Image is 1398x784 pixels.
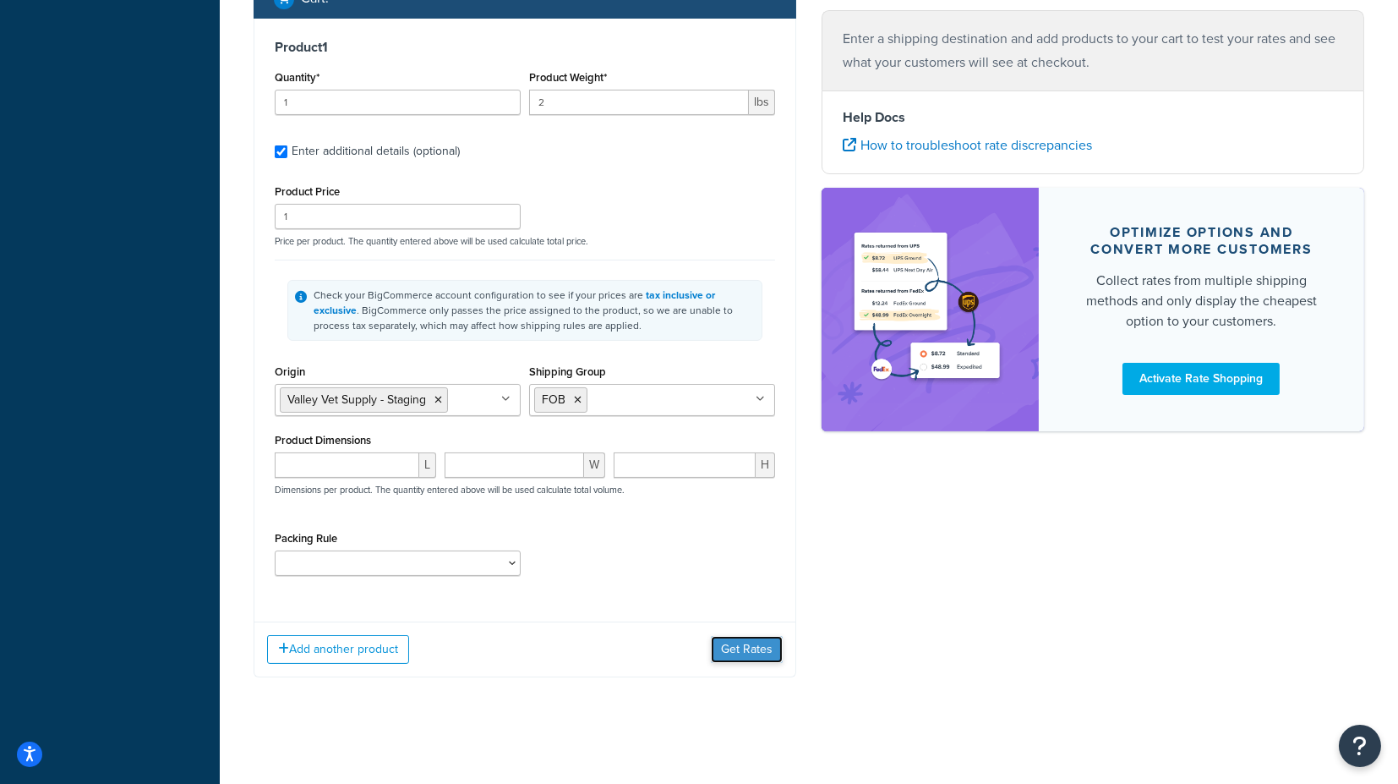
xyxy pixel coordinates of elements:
[275,185,340,198] label: Product Price
[419,452,436,478] span: L
[542,391,565,408] span: FOB
[711,636,783,663] button: Get Rates
[843,27,1343,74] p: Enter a shipping destination and add products to your cart to test your rates and see what your c...
[275,39,775,56] h3: Product 1
[1079,224,1324,258] div: Optimize options and convert more customers
[314,288,715,318] a: tax inclusive or exclusive
[847,213,1013,406] img: feature-image-rateshop-7084cbbcb2e67ef1d54c2e976f0e592697130d5817b016cf7cc7e13314366067.png
[275,532,337,545] label: Packing Rule
[275,365,305,378] label: Origin
[529,90,749,115] input: 0.00
[1079,271,1324,332] div: Collect rates from multiple shipping methods and only display the cheapest option to your customers.
[287,391,426,408] span: Valley Vet Supply - Staging
[270,484,625,496] p: Dimensions per product. The quantity entered above will be used calculate total volume.
[843,135,1092,155] a: How to troubleshoot rate discrepancies
[275,434,371,447] label: Product Dimensions
[275,71,319,84] label: Quantity*
[756,452,775,478] span: H
[267,635,409,664] button: Add another product
[275,145,287,158] input: Enter additional details (optional)
[1339,725,1381,767] button: Open Resource Center
[749,90,775,115] span: lbs
[314,288,755,333] div: Check your BigCommerce account configuration to see if your prices are . BigCommerce only passes ...
[292,140,460,163] div: Enter additional details (optional)
[584,452,605,478] span: W
[843,107,1343,128] h4: Help Docs
[529,71,607,84] label: Product Weight*
[529,365,606,378] label: Shipping Group
[275,90,521,115] input: 0
[270,235,779,247] p: Price per product. The quantity entered above will be used calculate total price.
[1122,363,1280,395] a: Activate Rate Shopping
